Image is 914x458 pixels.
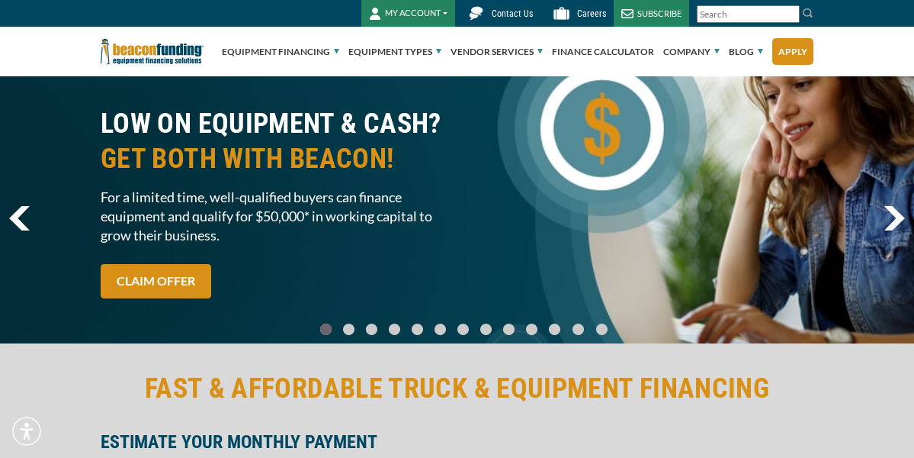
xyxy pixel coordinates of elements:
[592,323,611,336] a: Go To Slide 12
[339,323,358,336] a: Go To Slide 1
[101,188,448,245] span: For a limited time, well-qualified buyers can finance equipment and qualify for $50,000* in worki...
[454,323,472,336] a: Go To Slide 6
[476,323,495,336] a: Go To Slide 7
[101,141,448,176] span: GET BOTH WITH BEACON!
[492,8,533,19] span: Contact Us
[101,106,448,176] h2: LOW ON EQUIPMENT & CASH?
[577,8,606,19] span: Careers
[729,27,763,76] a: Blog
[101,371,814,406] h2: FAST & AFFORDABLE TRUCK & EQUIPMENT FINANCING
[408,323,426,336] a: Go To Slide 4
[362,323,380,336] a: Go To Slide 2
[522,323,540,336] a: Go To Slide 9
[348,27,441,76] a: Equipment Types
[663,27,720,76] a: Company
[101,27,204,76] img: Beacon Funding Corporation logo
[552,27,654,76] a: Finance Calculator
[697,5,800,23] input: Search
[9,206,30,231] img: Left Navigator
[431,323,449,336] a: Go To Slide 5
[884,206,905,231] img: Right Navigator
[316,323,335,336] a: Go To Slide 0
[784,8,796,21] a: Clear search text
[802,7,814,19] img: Search
[451,27,543,76] a: Vendor Services
[569,323,588,336] a: Go To Slide 11
[101,433,814,451] p: ESTIMATE YOUR MONTHLY PAYMENT
[385,323,403,336] a: Go To Slide 3
[884,206,905,231] a: next
[499,323,518,336] a: Go To Slide 8
[222,27,339,76] a: Equipment Financing
[9,206,30,231] a: previous
[545,323,564,336] a: Go To Slide 10
[772,38,813,65] a: Apply
[101,264,211,298] a: CLAIM OFFER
